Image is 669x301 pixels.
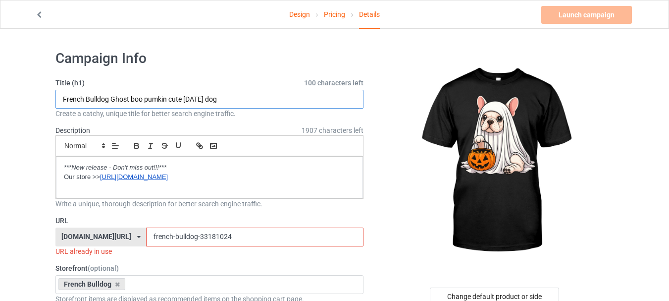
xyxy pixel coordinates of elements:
div: Create a catchy, unique title for better search engine traffic. [55,109,363,119]
h1: Campaign Info [55,50,363,67]
a: Pricing [324,0,345,28]
div: French Bulldog [58,278,125,290]
em: ***New release - Don't miss out!!!*** [64,164,166,171]
span: 1907 characters left [302,125,363,135]
a: [URL][DOMAIN_NAME] [100,173,168,181]
label: URL [55,216,363,226]
label: Title (h1) [55,78,363,88]
span: (optional) [88,264,119,272]
div: Write a unique, thorough description for better search engine traffic. [55,199,363,209]
label: Storefront [55,263,363,273]
a: Design [289,0,310,28]
label: Description [55,126,90,134]
p: Our store >> [64,173,355,182]
div: URL already in use [55,246,363,256]
span: 100 characters left [304,78,363,88]
div: Details [359,0,380,29]
div: [DOMAIN_NAME][URL] [61,233,131,240]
